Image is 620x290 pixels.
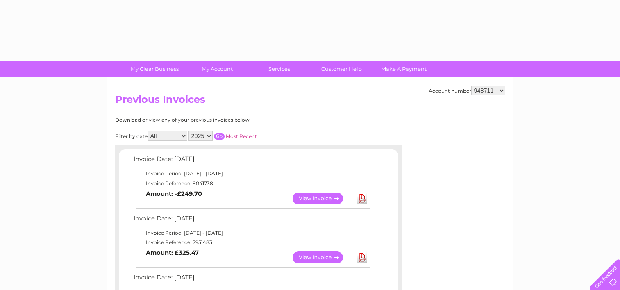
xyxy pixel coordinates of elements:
div: Filter by date [115,131,330,141]
a: Most Recent [226,133,257,139]
a: Services [245,61,313,77]
h2: Previous Invoices [115,94,505,109]
b: Amount: £325.47 [146,249,199,256]
a: Download [357,251,367,263]
a: My Account [183,61,251,77]
a: View [293,193,353,204]
a: Make A Payment [370,61,438,77]
td: Invoice Period: [DATE] - [DATE] [132,228,371,238]
a: Customer Help [308,61,375,77]
td: Invoice Date: [DATE] [132,272,371,287]
td: Invoice Date: [DATE] [132,213,371,228]
td: Invoice Reference: 7951483 [132,238,371,247]
td: Invoice Period: [DATE] - [DATE] [132,169,371,179]
td: Invoice Reference: 8041738 [132,179,371,188]
div: Download or view any of your previous invoices below. [115,117,330,123]
b: Amount: -£249.70 [146,190,202,197]
a: Download [357,193,367,204]
a: My Clear Business [121,61,188,77]
div: Account number [429,86,505,95]
td: Invoice Date: [DATE] [132,154,371,169]
a: View [293,251,353,263]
